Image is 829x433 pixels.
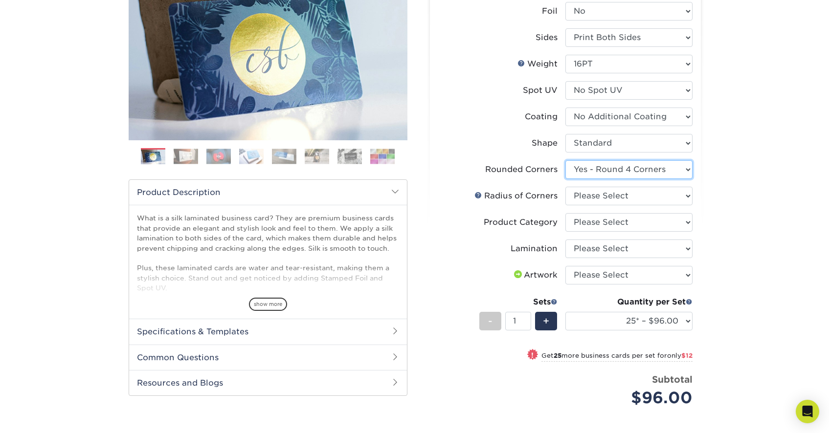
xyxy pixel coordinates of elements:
h2: Resources and Blogs [129,370,407,395]
div: Foil [542,5,558,17]
img: Business Cards 06 [305,149,329,164]
img: Business Cards 05 [272,149,296,164]
h2: Common Questions [129,345,407,370]
img: Business Cards 04 [239,149,264,164]
div: Spot UV [523,85,558,96]
div: Weight [517,58,558,70]
strong: 25 [554,352,561,359]
p: What is a silk laminated business card? They are premium business cards that provide an elegant a... [137,213,399,372]
div: $96.00 [573,386,693,410]
h2: Product Description [129,180,407,205]
div: Coating [525,111,558,123]
div: Radius of Corners [474,190,558,202]
div: Quantity per Set [565,296,693,308]
small: Get more business cards per set for [541,352,693,362]
div: Shape [532,137,558,149]
span: only [667,352,693,359]
img: Business Cards 08 [370,149,395,164]
img: Business Cards 01 [141,145,165,169]
div: Lamination [511,243,558,255]
img: Business Cards 03 [206,149,231,164]
div: Sets [479,296,558,308]
span: - [488,314,493,328]
strong: Subtotal [652,374,693,385]
img: Business Cards 07 [337,149,362,164]
div: Artwork [512,269,558,281]
div: Sides [536,32,558,43]
span: + [543,314,549,328]
img: Business Cards 02 [174,149,198,164]
div: Product Category [484,216,558,228]
div: Open Intercom Messenger [796,400,819,423]
span: $12 [681,352,693,359]
h2: Specifications & Templates [129,319,407,344]
span: ! [531,350,534,360]
span: show more [249,298,287,311]
div: Rounded Corners [485,164,558,175]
